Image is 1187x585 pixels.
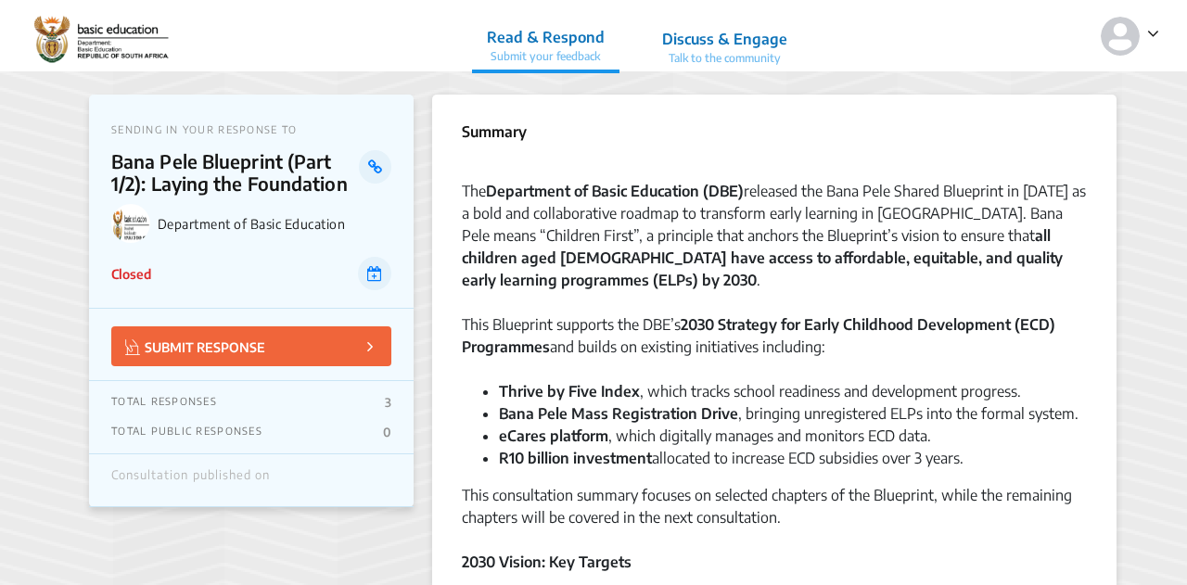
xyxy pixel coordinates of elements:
[486,182,744,200] strong: Department of Basic Education (DBE)
[462,180,1087,313] div: The released the Bana Pele Shared Blueprint in [DATE] as a bold and collaborative roadmap to tran...
[573,449,652,467] strong: investment
[111,326,391,366] button: SUBMIT RESPONSE
[111,123,391,135] p: SENDING IN YOUR RESPONSE TO
[499,449,569,467] strong: R10 billion
[462,121,527,143] p: Summary
[499,425,1087,447] li: , which digitally manages and monitors ECD data.
[662,50,787,67] p: Talk to the community
[111,150,359,195] p: Bana Pele Blueprint (Part 1/2): Laying the Foundation
[462,484,1087,551] div: This consultation summary focuses on selected chapters of the Blueprint, while the remaining chap...
[28,8,173,64] img: dd3pie1mb9brh0krhk3z0xmyy6e5
[125,339,140,355] img: Vector.jpg
[662,28,787,50] p: Discuss & Engage
[111,264,151,284] p: Closed
[125,336,265,357] p: SUBMIT RESPONSE
[111,395,217,410] p: TOTAL RESPONSES
[499,382,640,401] strong: Thrive by Five Index
[499,404,738,423] strong: Bana Pele Mass Registration Drive
[385,395,391,410] p: 3
[462,313,1087,380] div: This Blueprint supports the DBE’s and builds on existing initiatives including:
[462,315,1055,356] strong: 2030 Strategy for Early Childhood Development (ECD) Programmes
[111,204,150,243] img: Department of Basic Education logo
[111,425,262,439] p: TOTAL PUBLIC RESPONSES
[383,425,391,439] p: 0
[487,26,605,48] p: Read & Respond
[158,216,391,232] p: Department of Basic Education
[462,553,632,571] strong: 2030 Vision: Key Targets
[499,426,608,445] strong: eCares platform
[499,447,1087,469] li: allocated to increase ECD subsidies over 3 years.
[111,468,270,492] div: Consultation published on
[499,380,1087,402] li: , which tracks school readiness and development progress.
[487,48,605,65] p: Submit your feedback
[1101,17,1140,56] img: person-default.svg
[499,402,1087,425] li: , bringing unregistered ELPs into the formal system.
[462,226,1063,289] strong: all children aged [DEMOGRAPHIC_DATA] have access to affordable, equitable, and quality early lear...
